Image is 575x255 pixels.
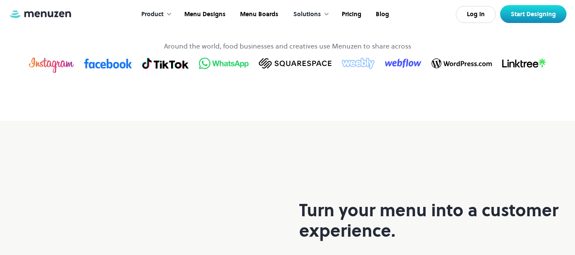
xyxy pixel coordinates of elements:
[500,5,566,23] a: Start Designing
[456,6,496,23] a: Log In
[164,41,411,51] p: Around the world, food businesses and creatives use Menuzen to share across
[133,1,176,28] div: Product
[285,1,334,28] div: Solutions
[141,10,163,19] div: Product
[293,10,321,19] div: Solutions
[176,1,232,28] a: Menu Designs
[368,1,395,28] a: Blog
[299,200,566,241] h2: Turn your menu into a customer experience.
[232,1,285,28] a: Menu Boards
[334,1,368,28] a: Pricing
